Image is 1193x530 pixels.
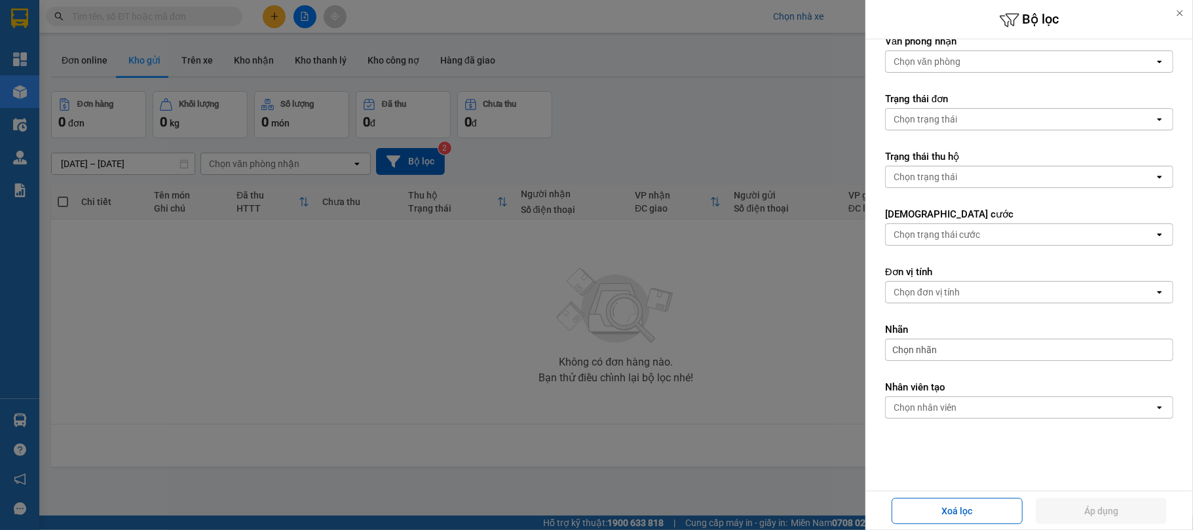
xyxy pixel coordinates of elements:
button: Xoá lọc [892,498,1023,524]
label: Văn phòng nhận [885,35,1173,48]
label: Nhân viên tạo [885,381,1173,394]
h6: Bộ lọc [865,10,1193,30]
div: Chọn trạng thái [894,170,957,183]
svg: open [1154,56,1165,67]
span: Chọn nhãn [892,343,937,356]
div: Chọn trạng thái cước [894,228,980,241]
label: [DEMOGRAPHIC_DATA] cước [885,208,1173,221]
svg: open [1154,114,1165,124]
label: Đơn vị tính [885,265,1173,278]
div: Chọn trạng thái [894,113,957,126]
svg: open [1154,229,1165,240]
div: Chọn đơn vị tính [894,286,960,299]
label: Trạng thái thu hộ [885,150,1173,163]
div: Chọn văn phòng [894,55,960,68]
button: Áp dụng [1036,498,1167,524]
svg: open [1154,402,1165,413]
label: Trạng thái đơn [885,92,1173,105]
div: Chọn nhân viên [894,401,956,414]
svg: open [1154,172,1165,182]
svg: open [1154,287,1165,297]
label: Nhãn [885,323,1173,336]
